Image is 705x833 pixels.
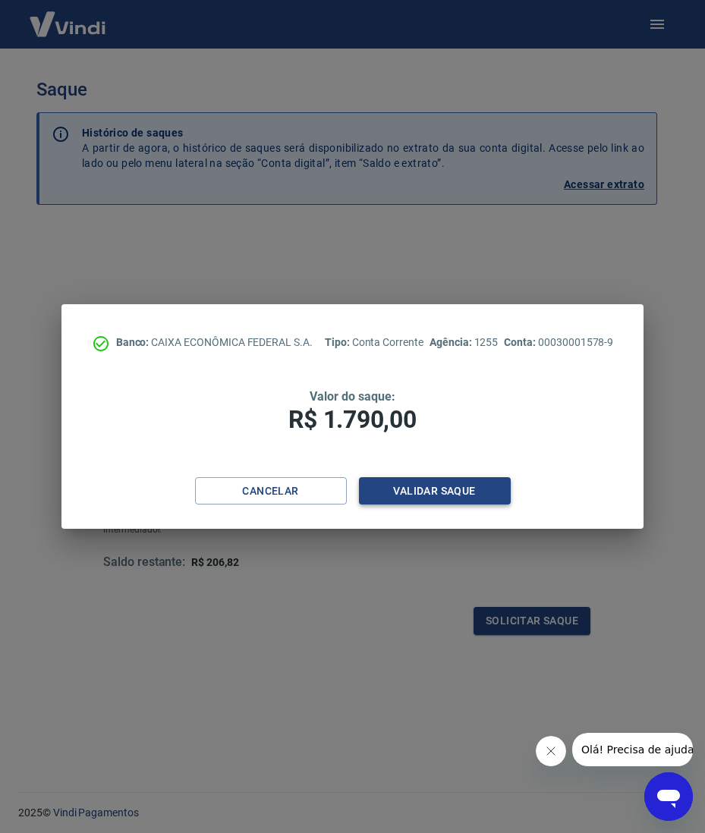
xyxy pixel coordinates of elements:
span: Conta: [504,336,538,348]
span: Tipo: [325,336,352,348]
iframe: Fechar mensagem [536,736,566,766]
span: Agência: [430,336,474,348]
iframe: Botão para abrir a janela de mensagens [644,772,693,821]
span: Olá! Precisa de ajuda? [9,11,127,23]
p: 00030001578-9 [504,335,613,350]
p: CAIXA ECONÔMICA FEDERAL S.A. [116,335,313,350]
p: 1255 [430,335,498,350]
span: R$ 1.790,00 [288,405,416,434]
button: Cancelar [195,477,347,505]
iframe: Mensagem da empresa [572,733,693,766]
span: Valor do saque: [310,389,395,404]
span: Banco: [116,336,152,348]
button: Validar saque [359,477,511,505]
p: Conta Corrente [325,335,423,350]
